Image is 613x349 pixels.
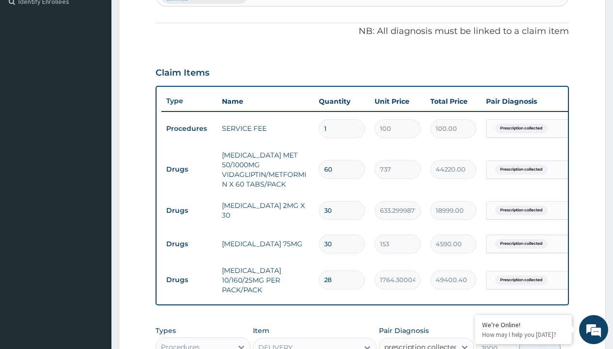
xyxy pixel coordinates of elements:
[161,160,217,178] td: Drugs
[156,327,176,335] label: Types
[159,5,182,28] div: Minimize live chat window
[217,145,314,194] td: [MEDICAL_DATA] MET 50/1000MG VIDAGLIPTIN/METFORMIN X 60 TABS/PACK
[217,196,314,225] td: [MEDICAL_DATA] 2MG X 30
[5,240,185,274] textarea: Type your message and hit 'Enter'
[314,92,370,111] th: Quantity
[495,124,548,133] span: Prescription collected
[161,202,217,220] td: Drugs
[495,206,548,215] span: Prescription collected
[481,92,588,111] th: Pair Diagnosis
[56,110,134,207] span: We're online!
[217,234,314,254] td: [MEDICAL_DATA] 75MG
[482,331,565,339] p: How may I help you today?
[217,92,314,111] th: Name
[161,120,217,138] td: Procedures
[253,326,269,335] label: Item
[425,92,481,111] th: Total Price
[495,239,548,249] span: Prescription collected
[161,271,217,289] td: Drugs
[482,320,565,329] div: We're Online!
[217,261,314,300] td: [MEDICAL_DATA] 10/160/25MG PER PACK/PACK
[217,119,314,138] td: SERVICE FEE
[161,92,217,110] th: Type
[156,68,209,79] h3: Claim Items
[495,165,548,174] span: Prescription collected
[50,54,163,67] div: Chat with us now
[161,235,217,253] td: Drugs
[379,326,429,335] label: Pair Diagnosis
[156,25,569,38] p: NB: All diagnosis must be linked to a claim item
[18,48,39,73] img: d_794563401_company_1708531726252_794563401
[370,92,425,111] th: Unit Price
[495,275,548,285] span: Prescription collected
